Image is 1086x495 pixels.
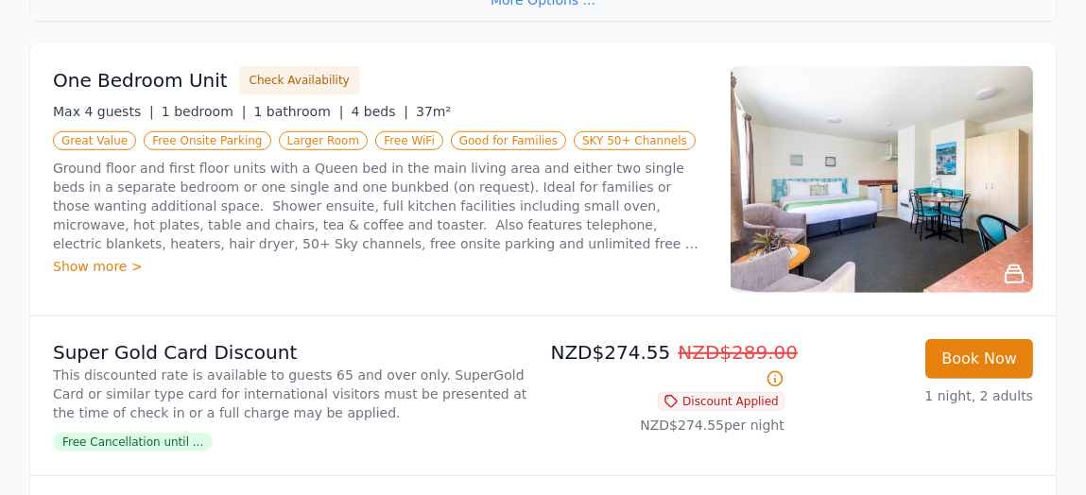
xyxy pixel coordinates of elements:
span: 37m² [416,104,451,119]
p: 1 night, 2 adults [800,386,1033,405]
span: Free WiFi [375,131,443,150]
span: SKY 50+ Channels [574,131,696,150]
span: Great Value [53,131,136,150]
span: 1 bathroom | [253,104,343,119]
span: 1 bedroom | [162,104,247,119]
h3: One Bedroom Unit [53,67,228,94]
span: Free Cancellation until ... [53,433,213,452]
p: Super Gold Card Discount [53,339,536,366]
div: Show more > [53,257,708,276]
p: Ground floor and first floor units with a Queen bed in the main living area and either two single... [53,159,708,253]
span: Good for Families [451,131,566,150]
p: This discounted rate is available to guests 65 and over only. SuperGold Card or similar type card... [53,366,536,422]
span: Free Onsite Parking [144,131,270,150]
span: 4 beds | [351,104,408,119]
p: NZD$274.55 per night [551,416,784,435]
span: Discount Applied [658,392,784,411]
span: Larger Room [279,131,369,150]
button: Check Availability [239,66,360,94]
span: Max 4 guests | [53,104,154,119]
span: NZD$289.00 [678,341,798,364]
button: Book Now [925,339,1033,379]
p: NZD$274.55 [551,339,784,392]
